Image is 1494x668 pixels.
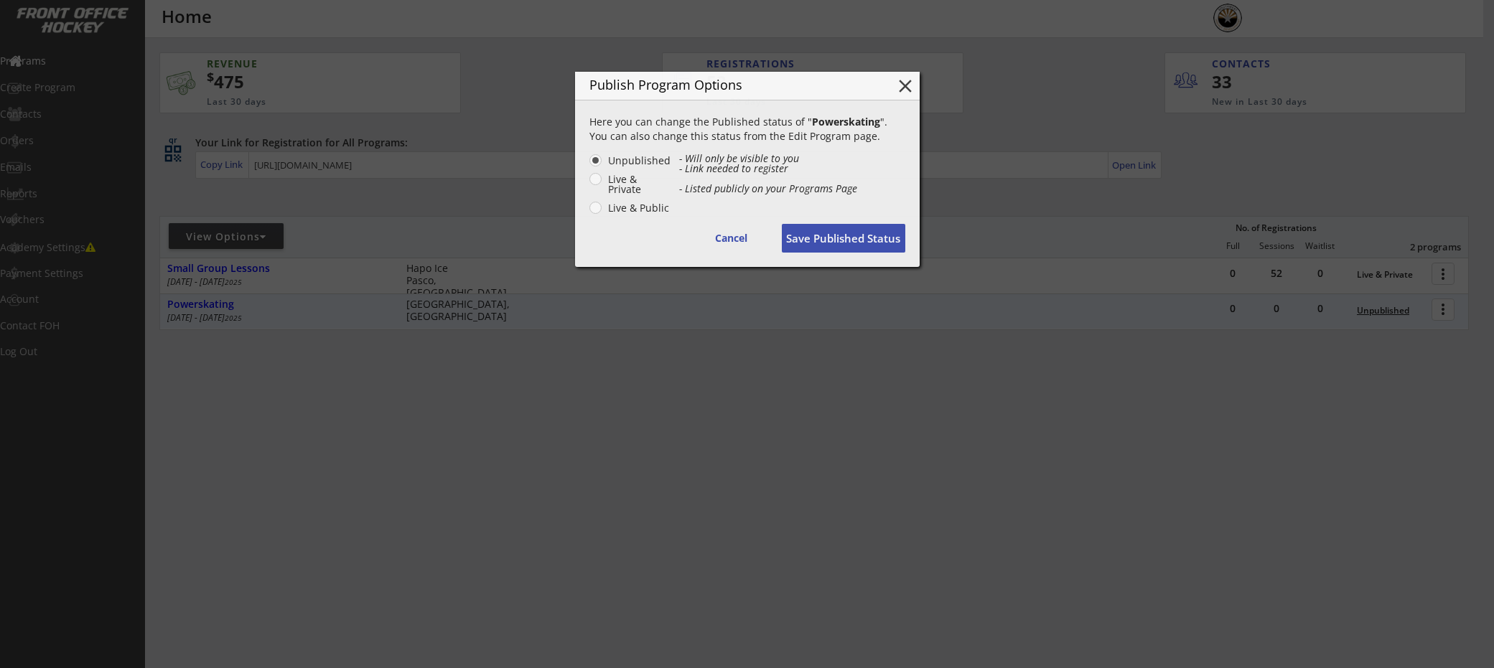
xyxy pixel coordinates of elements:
label: Live & Private [604,174,671,194]
button: close [895,75,916,97]
label: Unpublished [604,156,671,166]
div: - Will only be visible to you - Link needed to register - Listed publicly on your Programs Page [679,154,905,194]
button: Save Published Status [782,224,905,253]
strong: Powerskating [812,115,880,128]
button: Cancel [696,224,767,253]
div: Publish Program Options [589,78,872,91]
label: Live & Public [604,203,671,213]
div: Here you can change the Published status of " ". You can also change this status from the Edit Pr... [589,115,905,143]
